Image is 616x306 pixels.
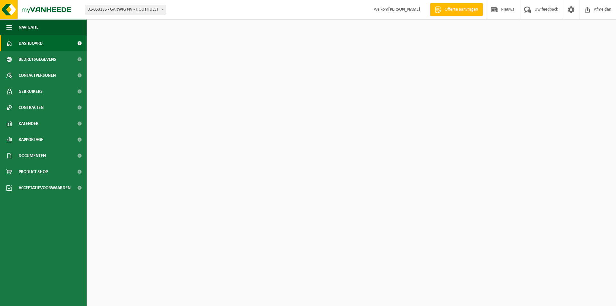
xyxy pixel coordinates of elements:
span: Gebruikers [19,83,43,100]
span: Product Shop [19,164,48,180]
span: Rapportage [19,132,43,148]
a: Offerte aanvragen [430,3,483,16]
span: Offerte aanvragen [443,6,480,13]
span: Documenten [19,148,46,164]
strong: [PERSON_NAME] [388,7,420,12]
span: Kalender [19,116,38,132]
span: 01-053135 - GARWIG NV - HOUTHULST [85,5,166,14]
span: Contactpersonen [19,67,56,83]
span: Acceptatievoorwaarden [19,180,71,196]
span: Bedrijfsgegevens [19,51,56,67]
span: Navigatie [19,19,38,35]
span: Contracten [19,100,44,116]
span: Dashboard [19,35,43,51]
